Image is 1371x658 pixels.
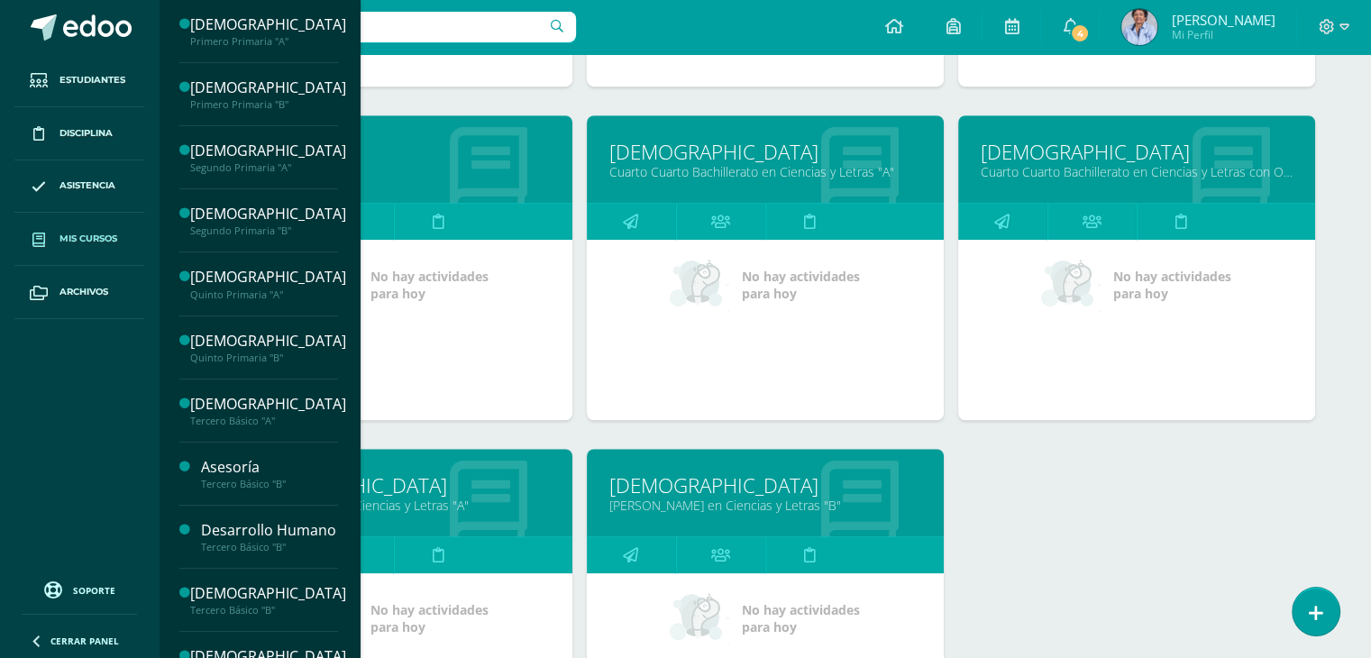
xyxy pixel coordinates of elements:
span: 4 [1070,23,1090,43]
div: Primero Primaria "A" [190,35,346,48]
img: no_activities_small.png [670,258,729,312]
div: [DEMOGRAPHIC_DATA] [190,394,346,415]
div: Asesoría [201,457,338,478]
input: Busca un usuario... [170,12,576,42]
span: No hay actividades para hoy [370,601,489,635]
a: [DEMOGRAPHIC_DATA]Quinto Primaria "B" [190,331,346,364]
div: Quinto Primaria "A" [190,288,346,301]
span: Cerrar panel [50,635,119,647]
a: [DEMOGRAPHIC_DATA]Tercero Básico "B" [190,583,346,617]
img: no_activities_small.png [1041,258,1101,312]
span: Estudiantes [59,73,125,87]
div: [DEMOGRAPHIC_DATA] [190,583,346,604]
a: Desarrollo HumanoTercero Básico "B" [201,520,338,553]
div: [DEMOGRAPHIC_DATA] [190,267,346,288]
a: Archivos [14,266,144,319]
div: Tercero Básico "A" [190,415,346,427]
a: Asistencia [14,160,144,214]
a: Soporte [22,577,137,601]
a: Disciplina [14,107,144,160]
div: [DEMOGRAPHIC_DATA] [190,141,346,161]
a: [DEMOGRAPHIC_DATA]Primero Primaria "B" [190,78,346,111]
span: No hay actividades para hoy [742,601,860,635]
span: No hay actividades para hoy [742,268,860,302]
a: [DEMOGRAPHIC_DATA] [238,471,550,499]
a: [DEMOGRAPHIC_DATA]Tercero Básico "A" [190,394,346,427]
a: Cuarto Cuarto Bachillerato en Ciencias y Letras "A" [609,163,921,180]
div: [DEMOGRAPHIC_DATA] [190,78,346,98]
a: [DEMOGRAPHIC_DATA]Quinto Primaria "A" [190,267,346,300]
div: Segundo Primaria "B" [190,224,346,237]
a: [PERSON_NAME] en Ciencias y Letras "B" [609,497,921,514]
div: [DEMOGRAPHIC_DATA] [190,331,346,352]
a: Asesoría [238,138,550,166]
a: [DEMOGRAPHIC_DATA] [981,138,1293,166]
span: No hay actividades para hoy [370,268,489,302]
a: Tercero Básico "B" [238,163,550,180]
a: [PERSON_NAME] en Ciencias y Letras "A" [238,497,550,514]
span: No hay actividades para hoy [1113,268,1231,302]
div: [DEMOGRAPHIC_DATA] [190,14,346,35]
a: Cuarto Cuarto Bachillerato en Ciencias y Letras con Orientación en Computación "A" [981,163,1293,180]
span: Archivos [59,285,108,299]
a: [DEMOGRAPHIC_DATA]Segundo Primaria "B" [190,204,346,237]
div: Tercero Básico "B" [201,478,338,490]
a: [DEMOGRAPHIC_DATA] [609,138,921,166]
div: Tercero Básico "B" [201,541,338,553]
span: Mis cursos [59,232,117,246]
div: Desarrollo Humano [201,520,338,541]
a: [DEMOGRAPHIC_DATA]Primero Primaria "A" [190,14,346,48]
span: Disciplina [59,126,113,141]
div: Quinto Primaria "B" [190,352,346,364]
span: Soporte [73,584,115,597]
img: no_activities_small.png [670,591,729,645]
span: Asistencia [59,178,115,193]
img: f7d43da7d4b76873f72a158759d9652e.png [1121,9,1157,45]
div: Tercero Básico "B" [190,604,346,617]
span: [PERSON_NAME] [1171,11,1275,29]
a: [DEMOGRAPHIC_DATA]Segundo Primaria "A" [190,141,346,174]
a: AsesoríaTercero Básico "B" [201,457,338,490]
a: [DEMOGRAPHIC_DATA] [609,471,921,499]
div: Primero Primaria "B" [190,98,346,111]
div: Segundo Primaria "A" [190,161,346,174]
span: Mi Perfil [1171,27,1275,42]
a: Mis cursos [14,213,144,266]
a: Estudiantes [14,54,144,107]
div: [DEMOGRAPHIC_DATA] [190,204,346,224]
